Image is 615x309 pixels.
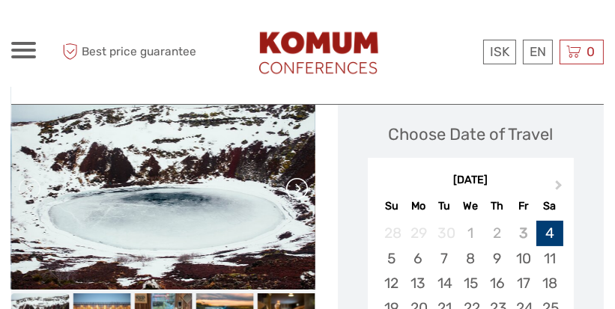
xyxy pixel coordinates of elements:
div: Choose Friday, October 10th, 2025 [510,246,536,271]
div: Choose Saturday, October 18th, 2025 [536,271,563,296]
div: Fr [510,196,536,216]
div: Not available Sunday, September 28th, 2025 [378,221,405,245]
div: Mo [405,196,431,216]
p: We're away right now. Please check back later! [21,26,169,38]
img: 1472-683ecc8c-4b2e-40ea-b1c4-eb314e6d0582_logo_big.jpg [247,15,396,89]
div: Not available Wednesday, October 1st, 2025 [458,221,484,245]
span: Best price guarantee [58,40,196,64]
div: Th [484,196,510,216]
div: Not available Tuesday, September 30th, 2025 [431,221,458,245]
div: Choose Wednesday, October 15th, 2025 [458,271,484,296]
div: Sa [536,196,563,216]
div: Choose Friday, October 17th, 2025 [510,271,536,296]
div: Choose Monday, October 13th, 2025 [405,271,431,296]
div: Choose Date of Travel [389,123,554,146]
div: Choose Tuesday, October 7th, 2025 [431,246,458,271]
div: Not available Monday, September 29th, 2025 [405,221,431,245]
div: Choose Sunday, October 5th, 2025 [378,246,405,271]
img: 44d625f0f91e40f382c92d4772489584_main_slider.jpg [11,87,315,290]
div: We [458,196,484,216]
div: Choose Saturday, October 4th, 2025 [536,221,563,245]
div: Choose Saturday, October 11th, 2025 [536,246,563,271]
span: ISK [490,44,509,59]
div: Choose Thursday, October 9th, 2025 [484,246,510,271]
button: Open LiveChat chat widget [172,23,190,41]
div: Choose Monday, October 6th, 2025 [405,246,431,271]
div: Tu [431,196,458,216]
button: Next Month [548,177,572,201]
div: Su [378,196,405,216]
div: Not available Friday, October 3rd, 2025 [510,221,536,245]
span: 0 [584,44,597,59]
div: Choose Thursday, October 16th, 2025 [484,271,510,296]
div: Choose Sunday, October 12th, 2025 [378,271,405,296]
div: Choose Tuesday, October 14th, 2025 [431,271,458,296]
div: Choose Wednesday, October 8th, 2025 [458,246,484,271]
div: [DATE] [368,173,574,189]
div: Not available Thursday, October 2nd, 2025 [484,221,510,245]
div: EN [523,40,553,64]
